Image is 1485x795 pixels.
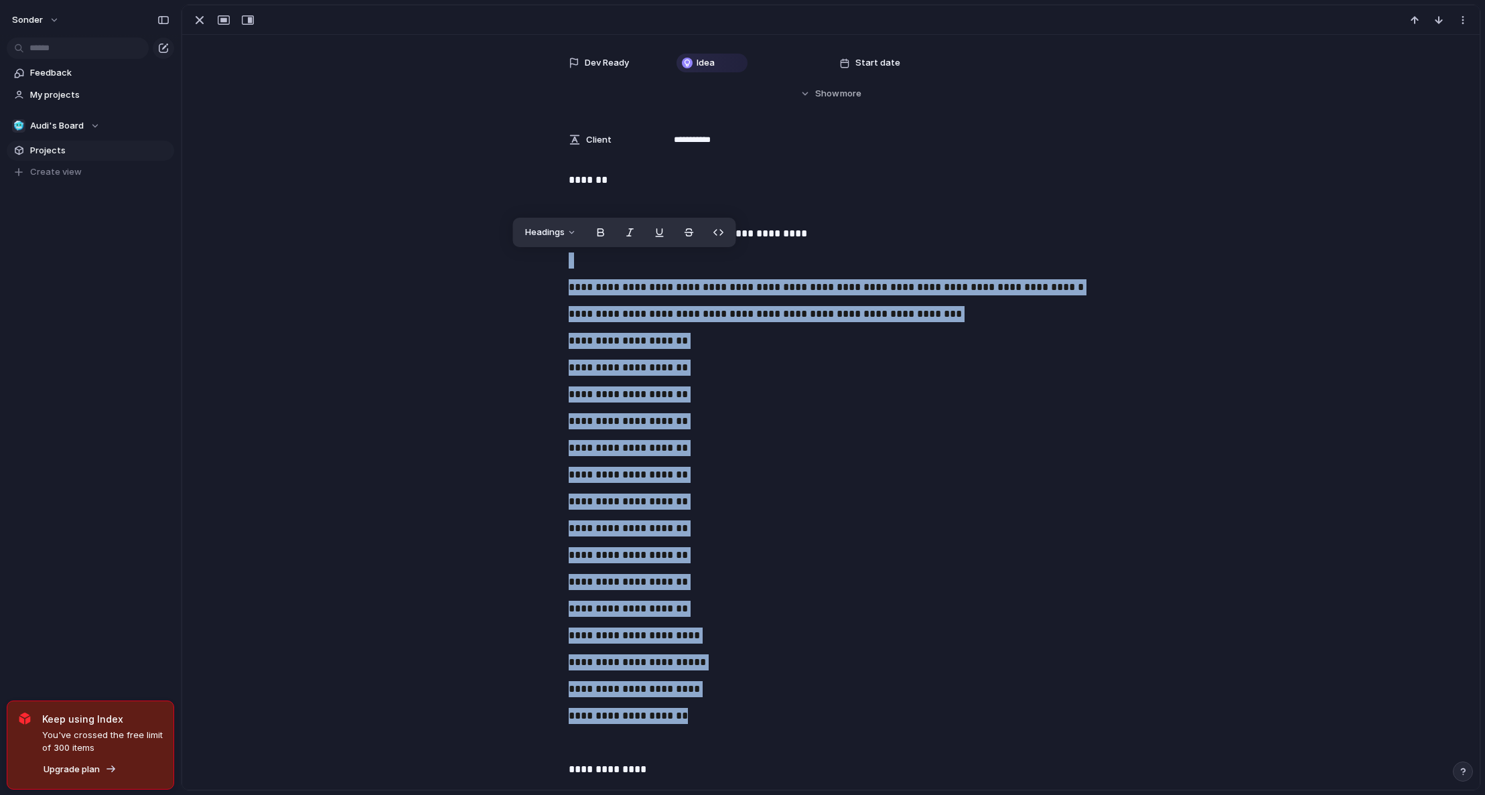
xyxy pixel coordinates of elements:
span: Feedback [30,66,169,80]
span: Dev Ready [585,56,629,70]
span: Keep using Index [42,712,163,726]
span: Upgrade plan [44,763,100,776]
span: Audi's Board [30,119,84,133]
span: Projects [30,144,169,157]
span: Client [586,133,612,147]
span: Idea [697,56,715,70]
button: Headings [517,222,585,243]
button: Create view [7,162,174,182]
button: sonder [6,9,66,31]
span: Headings [525,226,565,239]
button: 🥶Audi's Board [7,116,174,136]
div: 🥶 [12,119,25,133]
span: You've crossed the free limit of 300 items [42,729,163,755]
a: Projects [7,141,174,161]
button: Showmore [569,82,1094,106]
span: sonder [12,13,43,27]
span: Show [815,87,839,100]
a: My projects [7,85,174,105]
span: Start date [855,56,900,70]
span: My projects [30,88,169,102]
a: Feedback [7,63,174,83]
span: Create view [30,165,82,179]
button: Upgrade plan [40,760,121,779]
span: more [840,87,861,100]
